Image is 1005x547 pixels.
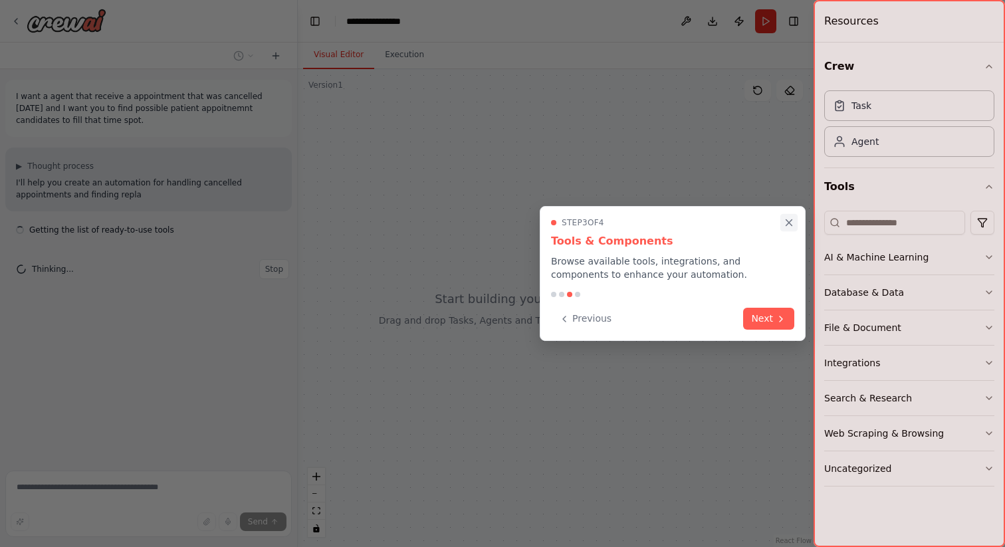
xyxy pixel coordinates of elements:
button: Next [743,308,794,330]
button: Hide left sidebar [306,12,324,31]
button: Close walkthrough [780,214,798,231]
span: Step 3 of 4 [562,217,604,228]
h3: Tools & Components [551,233,794,249]
p: Browse available tools, integrations, and components to enhance your automation. [551,255,794,281]
button: Previous [551,308,619,330]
